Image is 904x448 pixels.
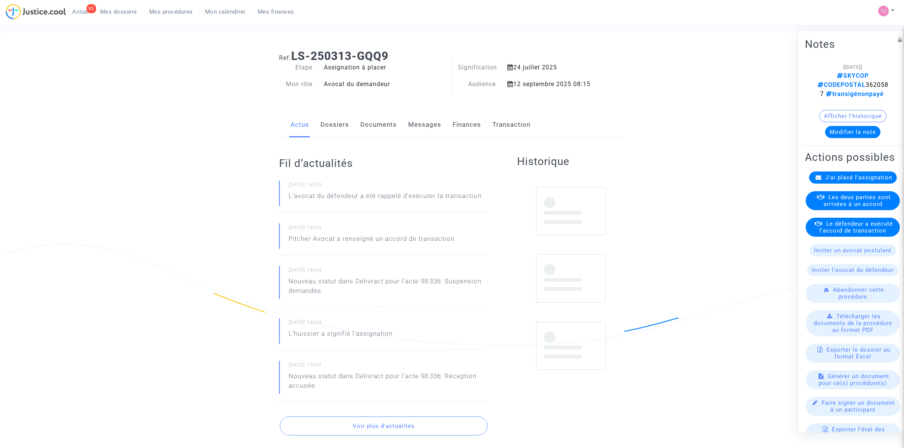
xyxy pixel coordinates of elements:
div: Assignation à placer [318,63,452,72]
small: [DATE] 14h23 [289,181,487,191]
div: 12 septembre 2025 08:15 [502,80,601,89]
span: Exporter le dossier au format Excel [827,346,890,360]
button: Voir plus d'actualités [280,417,487,435]
span: Générer un document pour ce(s) procédure(s) [819,373,889,386]
p: Nouveau statut dans Delivract pour l'acte 98 336: Suspension demandée. [289,277,487,299]
span: Exporter l'état des comptes [832,426,885,439]
span: J'ai placé l'assignation [825,174,892,181]
span: Actus [72,8,88,15]
h2: Notes [805,37,901,50]
a: Mes dossiers [94,6,143,17]
h2: Actions possibles [805,150,901,163]
a: Dossiers [320,112,349,137]
span: transigénonpayé [824,90,884,97]
button: Modifier la note [825,126,880,138]
p: L'avocat du défendeur a été rappelé d'exécuter la transaction [289,191,481,204]
img: fe1f3729a2b880d5091b466bdc4f5af5 [878,6,889,16]
div: Signification [452,63,502,72]
span: Ref. [279,54,291,61]
b: LS-250313-GQQ9 [291,49,388,63]
a: Finances [453,112,481,137]
span: Faire signer un document à un participant [822,399,895,413]
a: Messages [408,112,441,137]
span: Abandonner cette procédure [833,286,884,300]
small: [DATE] 14h04 [289,319,487,329]
div: Etape [273,63,318,72]
div: Audience [452,80,502,89]
h2: Fil d’actualités [279,157,487,170]
button: Afficher l'historique [819,110,887,122]
span: Le défendeur a exécuté l'accord de transaction [819,220,893,234]
a: Transaction [492,112,530,137]
span: Mes procédures [149,8,193,15]
span: SKYCOP [837,72,869,79]
span: Mes finances [258,8,294,15]
span: 3620587 [817,72,888,97]
p: Pitcher Avocat a renseigné un accord de transaction [289,234,454,247]
a: Documents [360,112,397,137]
span: Les deux parties sont arrivées à un accord [824,193,891,207]
small: [DATE] 14h23 [289,224,487,234]
span: Inviter un avocat postulant [814,247,891,253]
div: 93 [87,4,96,13]
p: Nouveau statut dans Delivract pour l'acte 98 336: Réception accusée. [289,371,487,394]
h2: Historique [517,155,625,168]
div: 24 juillet 2025 [502,63,601,72]
a: Actus [290,112,309,137]
span: Télécharger les documents de la procédure au format PDF [814,313,892,333]
p: L'huissier a signifié l'assignation [289,329,393,342]
div: Mon rôle [273,80,318,89]
small: [DATE] 17h32 [289,362,487,371]
span: Mes dossiers [100,8,137,15]
span: Inviter l'avocat du défendeur [812,266,894,273]
a: Mes finances [252,6,300,17]
span: CODEPOSTAL [817,81,866,88]
span: Mon calendrier [205,8,246,15]
span: [[DATE]] [843,64,862,69]
small: [DATE] 14h04 [289,267,487,277]
div: Avocat du demandeur [318,80,452,89]
a: 93Actus [66,6,94,17]
img: jc-logo.svg [6,4,66,19]
a: Mon calendrier [199,6,252,17]
a: Mes procédures [143,6,199,17]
